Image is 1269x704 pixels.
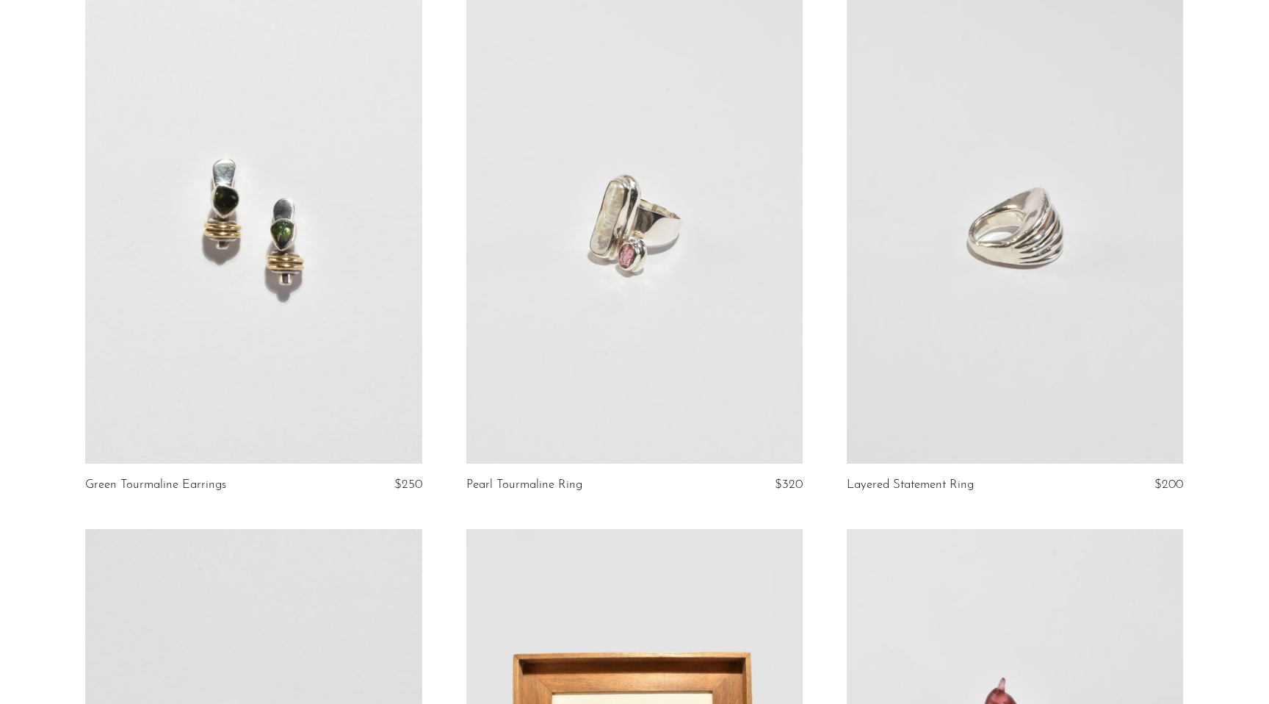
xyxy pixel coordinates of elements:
span: $200 [1154,478,1183,491]
span: $320 [775,478,803,491]
span: $250 [394,478,422,491]
a: Pearl Tourmaline Ring [466,478,582,492]
a: Green Tourmaline Earrings [85,478,226,492]
a: Layered Statement Ring [847,478,974,492]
